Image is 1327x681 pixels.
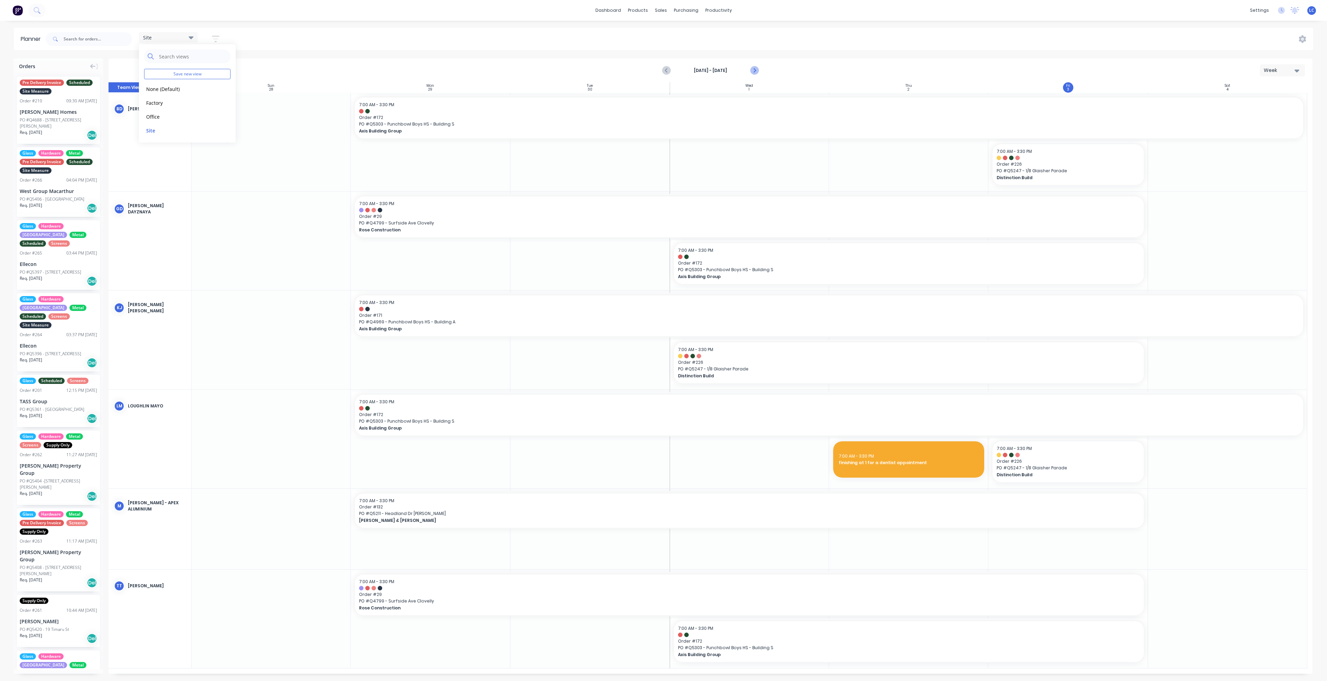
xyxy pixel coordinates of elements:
[359,605,1062,611] span: Rose Construction
[676,67,745,74] strong: [DATE] - [DATE]
[64,32,132,46] input: Search for orders...
[20,577,42,583] span: Req. [DATE]
[66,452,97,458] div: 11:27 AM [DATE]
[651,5,670,16] div: sales
[1260,64,1305,76] button: Week
[128,403,186,409] div: Loughlin Mayo
[1067,88,1069,91] div: 3
[359,510,1139,517] span: PO # Q5211 - Headland Dr [PERSON_NAME]
[143,34,152,41] span: Site
[359,598,1139,604] span: PO # Q4799 - Surfside Ave Clovelly
[87,578,97,588] div: Del
[20,549,97,563] div: [PERSON_NAME] Property Group
[19,63,35,70] span: Orders
[87,413,97,424] div: Del
[144,99,218,107] button: Factory
[839,460,979,466] span: finishing at 1 for a dentist appointment
[144,126,218,134] button: Site
[20,413,42,419] span: Req. [DATE]
[359,399,394,405] span: 7:00 AM - 3:30 PM
[678,347,713,352] span: 7:00 AM - 3:30 PM
[20,313,46,320] span: Scheduled
[20,387,42,394] div: Order # 201
[128,302,186,314] div: [PERSON_NAME] [PERSON_NAME]
[48,313,70,320] span: Screens
[359,517,1062,524] span: [PERSON_NAME] & [PERSON_NAME]
[907,88,910,91] div: 2
[114,104,124,114] div: BD
[678,274,1093,280] span: Axis Building Group
[38,296,64,302] span: Hardware
[69,662,86,668] span: Metal
[997,465,1139,471] span: PO # Q5247 - 1/8 Glaisher Parade
[20,177,42,183] div: Order # 266
[20,117,97,129] div: PO #Q4688 - [STREET_ADDRESS][PERSON_NAME]
[592,5,624,16] a: dashboard
[20,398,97,405] div: TASS Group
[20,462,97,477] div: [PERSON_NAME] Property Group
[587,88,592,91] div: 30
[20,202,42,209] span: Req. [DATE]
[678,625,713,631] span: 7:00 AM - 3:30 PM
[905,84,912,88] div: Thu
[359,201,394,206] span: 7:00 AM - 3:30 PM
[20,269,81,275] div: PO #Q5397 - [STREET_ADDRESS]
[749,88,750,91] div: 1
[20,129,42,136] span: Req. [DATE]
[66,387,97,394] div: 12:15 PM [DATE]
[38,433,64,440] span: Hardware
[20,196,84,202] div: PO #Q5406 - [GEOGRAPHIC_DATA]
[144,69,230,79] button: Save new view
[359,326,1205,332] span: Axis Building Group
[20,332,42,338] div: Order # 264
[20,626,69,633] div: PO #Q5420 - 19 Timaru St
[20,618,97,625] div: [PERSON_NAME]
[20,88,51,94] span: Site Measure
[20,653,36,660] span: Glass
[359,591,1139,598] span: Order # 29
[359,300,394,305] span: 7:00 AM - 3:30 PM
[38,223,64,229] span: Hardware
[20,187,97,195] div: West Group Macarthur
[997,168,1139,174] span: PO # Q5247 - 1/8 Glaisher Parade
[839,453,874,459] span: 7:00 AM - 3:30 PM
[678,359,1140,366] span: Order # 226
[20,322,51,328] span: Site Measure
[997,148,1032,154] span: 7:00 AM - 3:30 PM
[359,504,1139,510] span: Order # 132
[269,88,273,91] div: 28
[997,472,1125,478] span: Distinction Build
[359,114,1299,121] span: Order # 172
[678,373,1093,379] span: Distinction Build
[997,445,1032,451] span: 7:00 AM - 3:30 PM
[12,5,23,16] img: Factory
[48,240,70,247] span: Screens
[87,491,97,501] div: Del
[20,520,64,526] span: Pre Delivery Invoice
[1066,84,1070,88] div: Fri
[20,490,42,497] span: Req. [DATE]
[109,82,150,93] button: Team View
[20,406,84,413] div: PO #Q5361 - [GEOGRAPHIC_DATA]
[20,378,36,384] span: Glass
[114,204,124,214] div: GD
[44,442,72,448] span: Supply Only
[20,633,42,639] span: Req. [DATE]
[66,511,83,517] span: Metal
[20,564,97,577] div: PO #Q5408 - [STREET_ADDRESS][PERSON_NAME]
[426,84,434,88] div: Mon
[678,366,1140,372] span: PO # Q5247 - 1/8 Glaisher Parade
[20,108,97,116] div: [PERSON_NAME] Homes
[38,150,64,156] span: Hardware
[359,498,394,504] span: 7:00 AM - 3:30 PM
[114,581,124,591] div: TT
[678,652,1093,658] span: Axis Building Group
[66,177,97,183] div: 04:04 PM [DATE]
[1309,7,1314,13] span: LC
[114,401,124,411] div: LM
[158,49,227,63] input: Search views
[359,220,1139,226] span: PO # Q4799 - Surfside Ave Clovelly
[38,511,64,517] span: Hardware
[678,267,1140,273] span: PO # Q5303 - Punchbowl Boys HS - Building S
[678,638,1140,644] span: Order # 172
